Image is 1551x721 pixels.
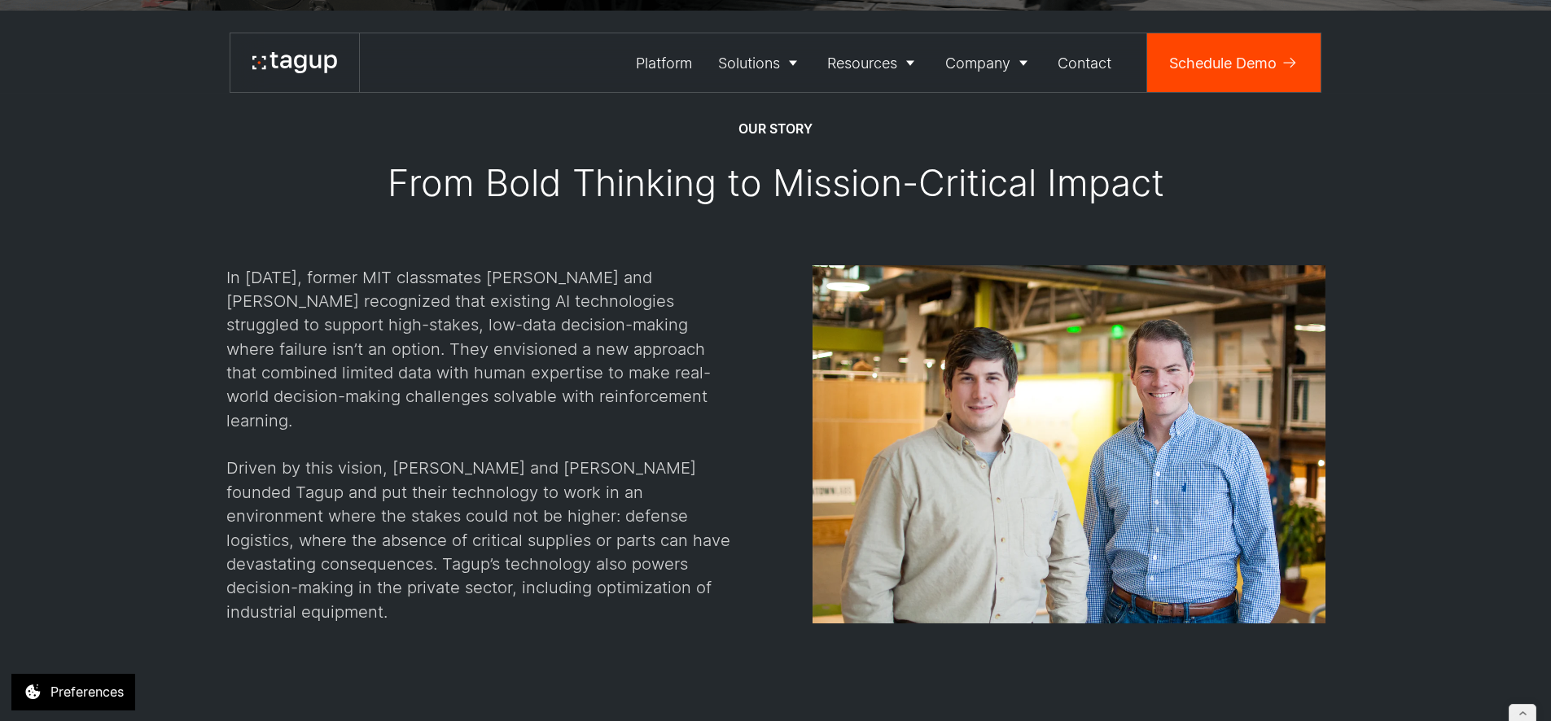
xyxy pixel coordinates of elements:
div: In [DATE], former MIT classmates [PERSON_NAME] and [PERSON_NAME] recognized that existing AI tech... [226,265,739,623]
a: Contact [1045,33,1125,92]
div: Company [945,52,1010,74]
a: Solutions [705,33,815,92]
a: Resources [815,33,933,92]
div: Preferences [50,682,124,701]
a: Schedule Demo [1147,33,1321,92]
a: Company [932,33,1045,92]
div: From Bold Thinking to Mission-Critical Impact [388,160,1164,206]
div: Schedule Demo [1169,52,1277,74]
div: Resources [827,52,897,74]
div: Solutions [718,52,780,74]
div: Contact [1058,52,1111,74]
div: Our STORY [738,120,813,138]
a: Platform [624,33,706,92]
div: Platform [636,52,692,74]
